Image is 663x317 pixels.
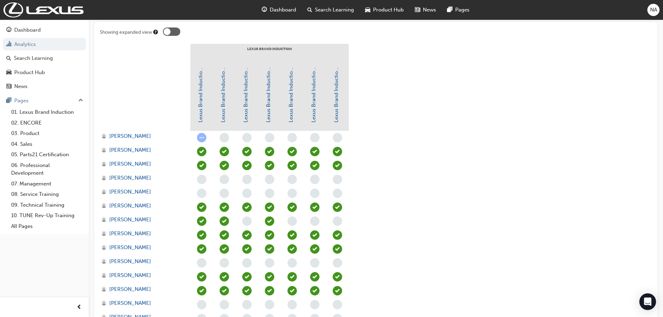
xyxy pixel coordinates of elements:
a: Lexus Brand Induction: 3. The Lexus Brand [243,19,249,122]
span: learningRecordVerb_COMPLETE-icon [220,286,229,295]
div: Open Intercom Messenger [639,293,656,310]
span: learningRecordVerb_NONE-icon [242,300,252,309]
span: learningRecordVerb_COMPLETE-icon [265,147,274,156]
span: [PERSON_NAME] [109,216,151,224]
span: news-icon [415,6,420,14]
span: learningRecordVerb_NONE-icon [265,189,274,198]
span: learningRecordVerb_NONE-icon [242,175,252,184]
span: learningRecordVerb_PASS-icon [242,230,252,240]
a: 05. Parts21 Certification [8,149,86,160]
span: chart-icon [6,41,11,48]
span: learningRecordVerb_NONE-icon [220,189,229,198]
button: Pages [3,94,86,107]
span: [PERSON_NAME] [109,244,151,252]
span: [PERSON_NAME] [109,257,151,266]
span: learningRecordVerb_PASS-icon [333,203,342,212]
a: [PERSON_NAME] [101,160,184,168]
span: learningRecordVerb_COMPLETE-icon [265,272,274,282]
span: learningRecordVerb_COMPLETE-icon [220,203,229,212]
span: car-icon [6,70,11,76]
span: learningRecordVerb_NONE-icon [265,133,274,142]
span: learningRecordVerb_PASS-icon [333,286,342,295]
span: learningRecordVerb_COMPLETE-icon [310,203,319,212]
span: prev-icon [77,303,82,312]
span: [PERSON_NAME] [109,188,151,196]
a: [PERSON_NAME] [101,174,184,182]
span: Dashboard [270,6,296,14]
a: [PERSON_NAME] [101,257,184,266]
span: car-icon [365,6,370,14]
span: learningRecordVerb_NONE-icon [242,258,252,268]
a: Search Learning [3,52,86,65]
span: learningRecordVerb_PASS-icon [287,161,297,170]
span: learningRecordVerb_COMPLETE-icon [287,147,297,156]
span: learningRecordVerb_NONE-icon [310,133,319,142]
a: pages-iconPages [442,3,475,17]
span: learningRecordVerb_NONE-icon [333,133,342,142]
a: Lexus Brand Induction: 6. Lexus Encore [310,27,317,122]
span: NA [650,6,657,14]
a: Lexus Brand Induction: 5. The Lexus Experience [288,7,294,122]
span: learningRecordVerb_NONE-icon [333,258,342,268]
span: learningRecordVerb_COMPLETE-icon [197,161,206,170]
span: guage-icon [6,27,11,33]
span: learningRecordVerb_COMPLETE-icon [265,286,274,295]
span: learningRecordVerb_NONE-icon [287,300,297,309]
span: learningRecordVerb_COMPLETE-icon [287,272,297,282]
button: NA [647,4,660,16]
span: [PERSON_NAME] [109,132,151,140]
span: learningRecordVerb_NONE-icon [197,175,206,184]
span: learningRecordVerb_NONE-icon [220,133,229,142]
span: learningRecordVerb_PASS-icon [265,216,274,226]
span: learningRecordVerb_NONE-icon [310,216,319,226]
a: 07. Management [8,179,86,189]
span: learningRecordVerb_COMPLETE-icon [197,286,206,295]
div: Dashboard [14,26,41,34]
span: learningRecordVerb_PASS-icon [197,216,206,226]
span: learningRecordVerb_COMPLETE-icon [197,203,206,212]
div: Pages [14,97,29,105]
span: news-icon [6,84,11,90]
div: News [14,82,27,90]
a: 10. TUNE Rev-Up Training [8,210,86,221]
span: learningRecordVerb_NONE-icon [287,133,297,142]
a: search-iconSearch Learning [302,3,360,17]
a: 06. Professional Development [8,160,86,179]
span: learningRecordVerb_COMPLETE-icon [287,286,297,295]
span: learningRecordVerb_NONE-icon [265,175,274,184]
span: learningRecordVerb_COMPLETE-icon [242,244,252,254]
span: learningRecordVerb_PASS-icon [220,216,229,226]
a: Trak [3,2,84,17]
span: learningRecordVerb_PASS-icon [310,161,319,170]
span: learningRecordVerb_COMPLETE-icon [287,203,297,212]
span: learningRecordVerb_COMPLETE-icon [220,147,229,156]
span: Pages [455,6,469,14]
span: learningRecordVerb_COMPLETE-icon [197,272,206,282]
a: guage-iconDashboard [256,3,302,17]
span: learningRecordVerb_NONE-icon [242,189,252,198]
span: search-icon [307,6,312,14]
span: learningRecordVerb_PASS-icon [220,161,229,170]
span: learningRecordVerb_NONE-icon [287,189,297,198]
div: Search Learning [14,54,53,62]
span: learningRecordVerb_COMPLETE-icon [242,147,252,156]
a: [PERSON_NAME] [101,299,184,307]
span: up-icon [78,96,83,105]
span: learningRecordVerb_PASS-icon [333,161,342,170]
span: learningRecordVerb_NONE-icon [197,300,206,309]
span: learningRecordVerb_NONE-icon [242,133,252,142]
span: learningRecordVerb_PASS-icon [265,230,274,240]
a: Product Hub [3,66,86,79]
span: [PERSON_NAME] [109,174,151,182]
button: DashboardAnalyticsSearch LearningProduct HubNews [3,22,86,94]
span: learningRecordVerb_PASS-icon [310,272,319,282]
a: [PERSON_NAME] [101,188,184,196]
a: All Pages [8,221,86,232]
a: [PERSON_NAME] [101,244,184,252]
a: [PERSON_NAME] [101,285,184,293]
span: learningRecordVerb_NONE-icon [287,216,297,226]
span: Search Learning [315,6,354,14]
span: pages-icon [6,98,11,104]
span: learningRecordVerb_ATTEMPT-icon [197,133,206,142]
